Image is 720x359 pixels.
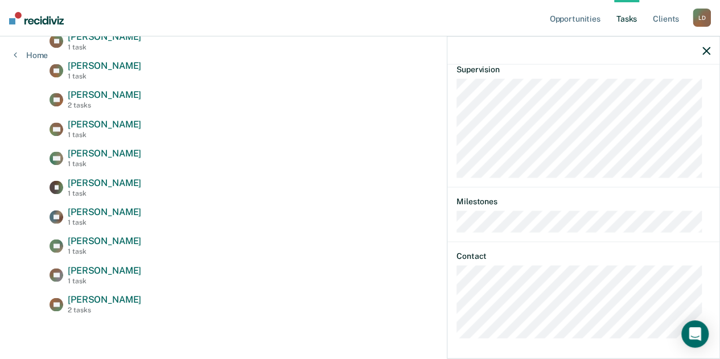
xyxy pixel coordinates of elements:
span: [PERSON_NAME] [68,148,141,159]
span: [PERSON_NAME] [68,178,141,188]
span: [PERSON_NAME] [68,60,141,71]
div: 1 task [68,277,141,285]
div: 1 task [68,189,141,197]
img: Recidiviz [9,12,64,24]
dt: Supervision [456,65,710,75]
div: Open Intercom Messenger [681,320,709,348]
span: [PERSON_NAME] [68,207,141,217]
span: [PERSON_NAME] [68,294,141,305]
span: [PERSON_NAME] [68,89,141,100]
div: 1 task [68,160,141,168]
div: 1 task [68,218,141,226]
a: Home [14,50,48,60]
div: 1 task [68,72,141,80]
dt: Contact [456,251,710,261]
span: [PERSON_NAME] [68,236,141,246]
div: 2 tasks [68,101,141,109]
div: 2 tasks [68,306,141,314]
div: 1 task [68,247,141,255]
div: 1 task [68,43,141,51]
dt: Milestones [456,197,710,207]
div: 1 task [68,131,141,139]
span: [PERSON_NAME] [68,265,141,276]
span: [PERSON_NAME] [68,31,141,42]
span: [PERSON_NAME] [68,119,141,130]
div: L D [693,9,711,27]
